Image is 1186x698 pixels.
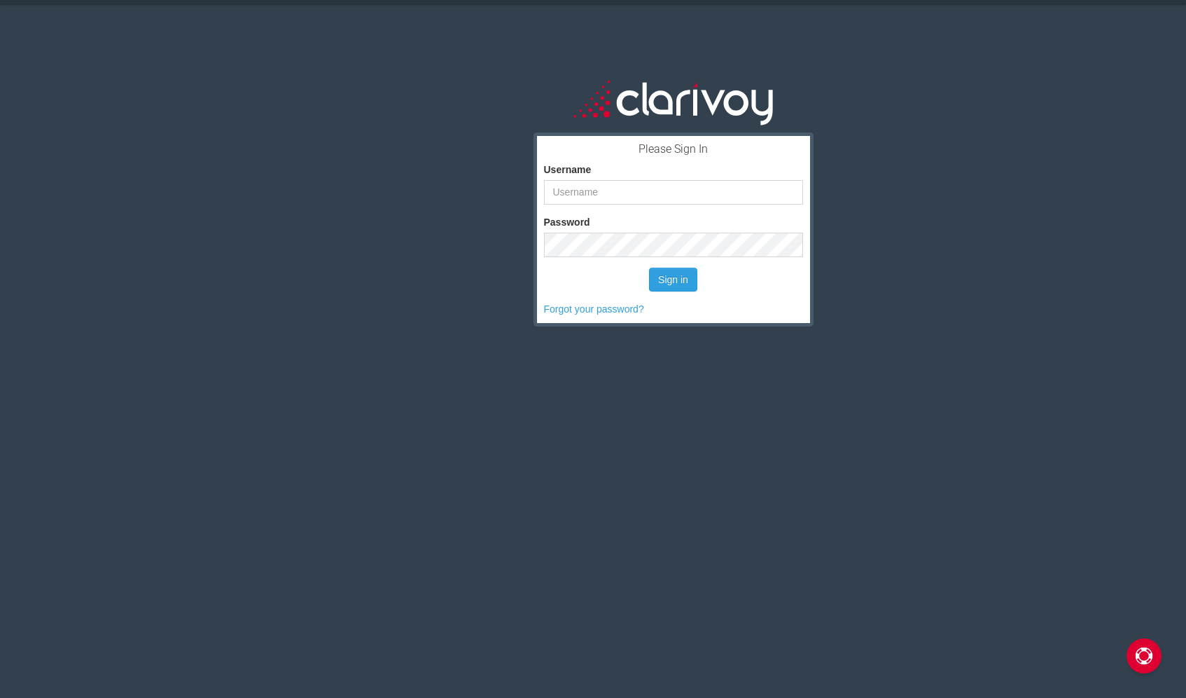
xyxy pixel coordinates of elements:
[544,143,803,156] h3: Please Sign In
[544,215,590,229] label: Password
[649,268,697,292] button: Sign in
[544,163,592,177] label: Username
[544,180,803,205] input: Username
[544,303,644,315] a: Forgot your password?
[573,77,773,127] img: clarivoy_whitetext_transbg.svg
